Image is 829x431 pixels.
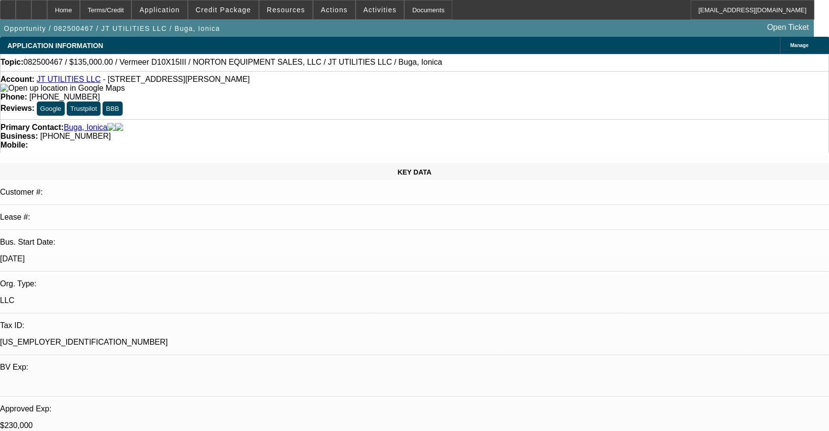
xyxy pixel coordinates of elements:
[313,0,355,19] button: Actions
[188,0,259,19] button: Credit Package
[24,58,442,67] span: 082500467 / $135,000.00 / Vermeer D10X15III / NORTON EQUIPMENT SALES, LLC / JT UTILITIES LLC / Bu...
[37,101,65,116] button: Google
[397,168,431,176] span: KEY DATA
[139,6,180,14] span: Application
[259,0,312,19] button: Resources
[0,84,125,92] a: View Google Maps
[0,104,34,112] strong: Reviews:
[363,6,397,14] span: Activities
[4,25,220,32] span: Opportunity / 082500467 / JT UTILITIES LLC / Buga, Ionica
[103,101,123,116] button: BBB
[29,93,100,101] span: [PHONE_NUMBER]
[7,42,103,50] span: APPLICATION INFORMATION
[64,123,107,132] a: Buga, Ionica
[115,123,123,132] img: linkedin-icon.png
[763,19,813,36] a: Open Ticket
[67,101,100,116] button: Trustpilot
[0,132,38,140] strong: Business:
[790,43,808,48] span: Manage
[321,6,348,14] span: Actions
[0,141,28,149] strong: Mobile:
[40,132,111,140] span: [PHONE_NUMBER]
[267,6,305,14] span: Resources
[0,58,24,67] strong: Topic:
[356,0,404,19] button: Activities
[0,84,125,93] img: Open up location in Google Maps
[196,6,251,14] span: Credit Package
[0,123,64,132] strong: Primary Contact:
[0,75,34,83] strong: Account:
[107,123,115,132] img: facebook-icon.png
[0,93,27,101] strong: Phone:
[37,75,101,83] a: JT UTILITIES LLC
[103,75,250,83] span: - [STREET_ADDRESS][PERSON_NAME]
[132,0,187,19] button: Application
